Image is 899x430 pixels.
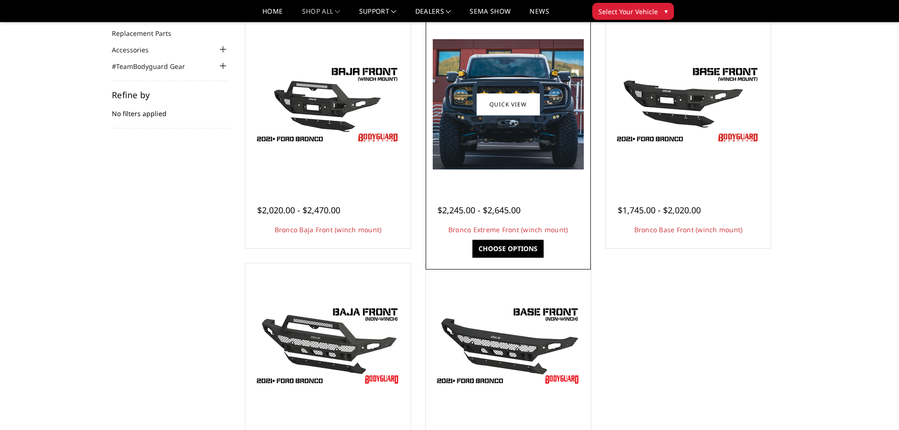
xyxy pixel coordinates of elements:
a: Bronco Baja Front (winch mount) [275,225,382,234]
a: Dealers [415,8,451,22]
a: Choose Options [472,240,544,258]
a: SEMA Show [470,8,511,22]
a: Replacement Parts [112,28,183,38]
img: Bronco Extreme Front (winch mount) [433,39,584,169]
a: Bronco Baja Front (non-winch) Bronco Baja Front (non-winch) [248,266,408,426]
a: Bronco Extreme Front (winch mount) [448,225,568,234]
a: Support [359,8,396,22]
button: Select Your Vehicle [592,3,674,20]
a: News [529,8,549,22]
a: Freedom Series - Bronco Base Front Bumper Bronco Base Front (winch mount) [608,24,769,185]
span: $2,020.00 - $2,470.00 [257,204,340,216]
a: Bronco Base Front (winch mount) [634,225,743,234]
a: Bronco Base Front (non-winch) Bronco Base Front (non-winch) [428,266,588,426]
span: ▾ [664,6,668,16]
span: $2,245.00 - $2,645.00 [437,204,521,216]
a: Quick view [477,93,540,115]
a: #TeamBodyguard Gear [112,61,197,71]
a: Bronco Extreme Front (winch mount) Bronco Extreme Front (winch mount) [428,24,588,185]
a: shop all [302,8,340,22]
div: No filters applied [112,91,229,128]
h5: Refine by [112,91,229,99]
a: Accessories [112,45,160,55]
a: Bodyguard Ford Bronco Bronco Baja Front (winch mount) [248,24,408,185]
span: $1,745.00 - $2,020.00 [618,204,701,216]
img: Bronco Base Front (non-winch) [433,304,584,388]
a: Home [262,8,283,22]
span: Select Your Vehicle [598,7,658,17]
iframe: Chat Widget [852,385,899,430]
